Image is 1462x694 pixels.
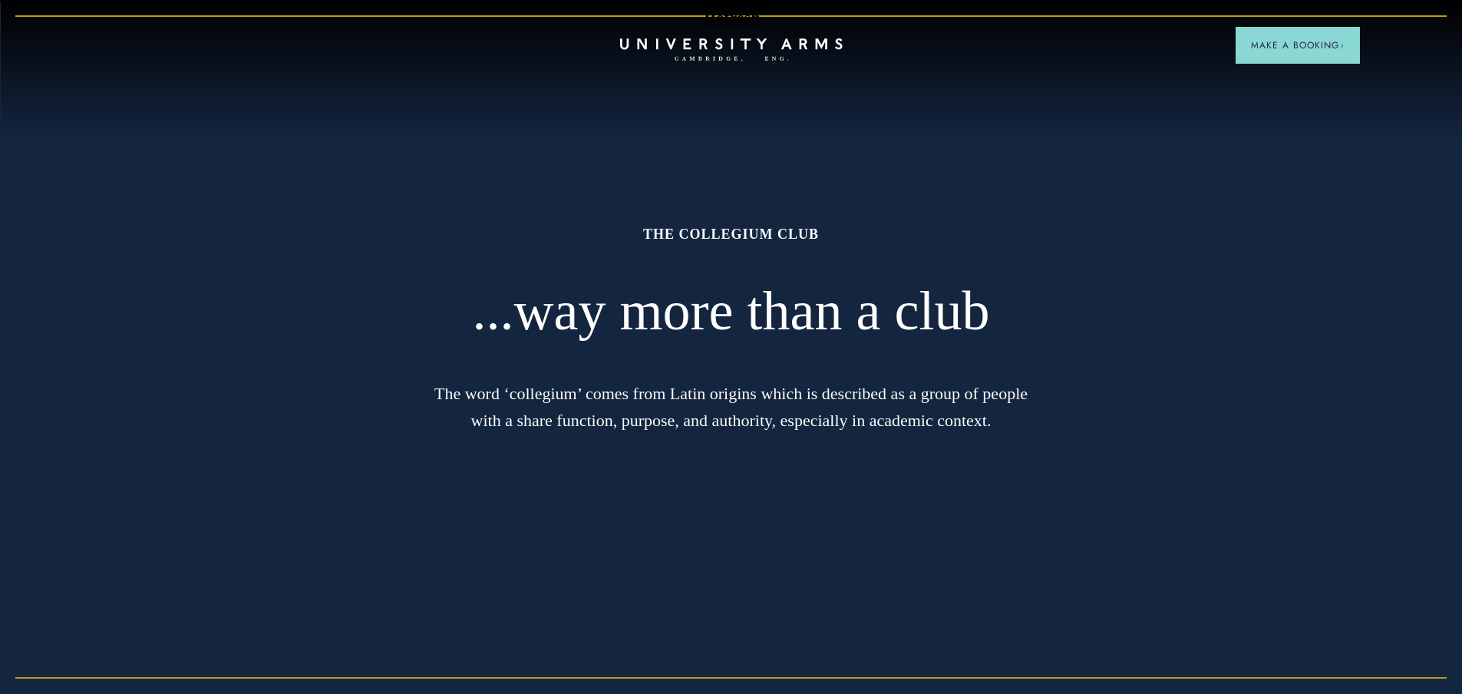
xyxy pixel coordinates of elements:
[1251,38,1345,52] span: Make a Booking
[424,279,1038,345] h2: ...way more than a club
[703,3,761,32] button: Refresh
[1339,43,1345,48] img: Arrow icon
[1236,27,1360,64] button: Make a BookingArrow icon
[424,380,1038,434] p: The word ‘collegium’ comes from Latin origins which is described as a group of people with a shar...
[424,225,1038,243] h1: The Collegium Club
[620,38,843,62] a: Home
